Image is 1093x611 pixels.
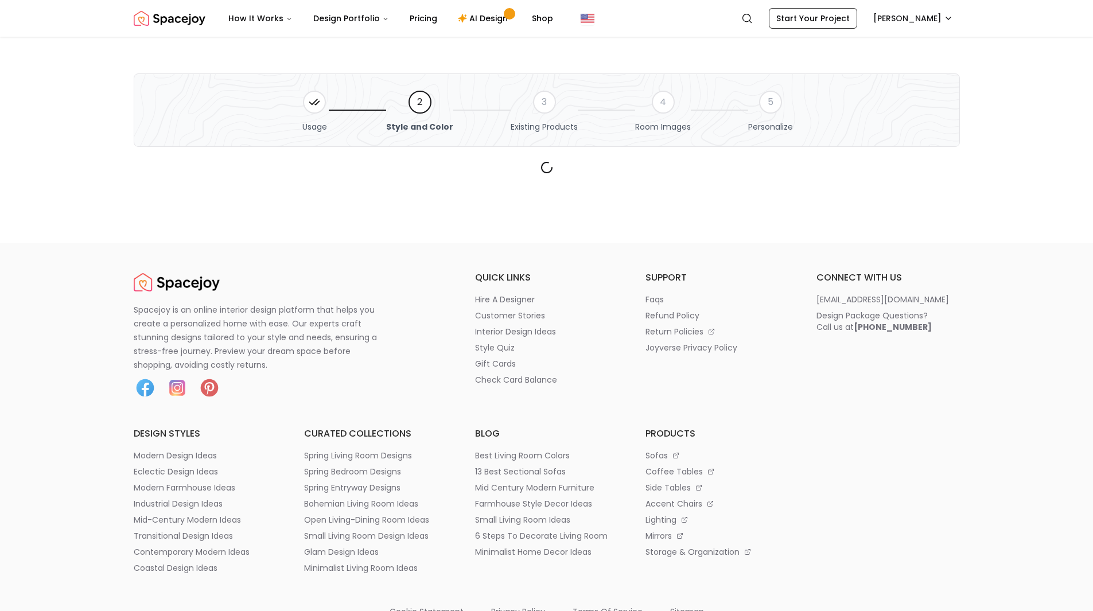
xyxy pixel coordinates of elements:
[645,466,789,477] a: coffee tables
[645,450,668,461] p: sofas
[400,7,446,30] a: Pricing
[816,310,932,333] div: Design Package Questions? Call us at
[816,310,960,333] a: Design Package Questions?Call us at[PHONE_NUMBER]
[645,326,703,337] p: return policies
[198,376,221,399] img: Pinterest icon
[134,450,277,461] a: modern design ideas
[134,562,217,574] p: coastal design ideas
[652,91,675,114] div: 4
[645,310,699,321] p: refund policy
[645,342,737,353] p: joyverse privacy policy
[304,482,400,493] p: spring entryway designs
[475,450,619,461] a: best living room colors
[645,466,703,477] p: coffee tables
[475,271,619,285] h6: quick links
[645,342,789,353] a: joyverse privacy policy
[304,7,398,30] button: Design Portfolio
[475,514,619,526] a: small living room ideas
[475,294,535,305] p: hire a designer
[475,294,619,305] a: hire a designer
[475,482,619,493] a: mid century modern furniture
[134,498,277,509] a: industrial design ideas
[645,450,789,461] a: sofas
[302,121,327,133] span: Usage
[475,310,545,321] p: customer stories
[219,7,302,30] button: How It Works
[645,546,789,558] a: storage & organization
[645,427,789,441] h6: products
[304,546,448,558] a: glam design ideas
[134,466,277,477] a: eclectic design ideas
[475,482,594,493] p: mid century modern furniture
[304,498,448,509] a: bohemian living room ideas
[134,450,217,461] p: modern design ideas
[475,326,556,337] p: interior design ideas
[475,358,516,369] p: gift cards
[475,530,619,542] a: 6 steps to decorate living room
[635,121,691,133] span: Room Images
[134,530,233,542] p: transitional design ideas
[134,546,250,558] p: contemporary modern ideas
[219,7,562,30] nav: Main
[475,530,608,542] p: 6 steps to decorate living room
[134,562,277,574] a: coastal design ideas
[475,466,566,477] p: 13 best sectional sofas
[645,498,789,509] a: accent chairs
[166,376,189,399] img: Instagram icon
[304,498,418,509] p: bohemian living room ideas
[304,450,412,461] p: spring living room designs
[134,271,220,294] a: Spacejoy
[304,530,448,542] a: small living room design ideas
[134,7,205,30] a: Spacejoy
[475,326,619,337] a: interior design ideas
[866,8,960,29] button: [PERSON_NAME]
[645,326,789,337] a: return policies
[581,11,594,25] img: United States
[134,466,218,477] p: eclectic design ideas
[645,498,702,509] p: accent chairs
[645,271,789,285] h6: support
[645,514,676,526] p: lighting
[854,321,932,333] b: [PHONE_NUMBER]
[475,450,570,461] p: best living room colors
[134,530,277,542] a: transitional design ideas
[475,310,619,321] a: customer stories
[523,7,562,30] a: Shop
[304,466,448,477] a: spring bedroom designs
[134,514,241,526] p: mid-century modern ideas
[475,342,619,353] a: style quiz
[409,91,431,114] div: 2
[134,303,391,372] p: Spacejoy is an online interior design platform that helps you create a personalized home with eas...
[304,482,448,493] a: spring entryway designs
[769,8,857,29] a: Start Your Project
[816,294,960,305] a: [EMAIL_ADDRESS][DOMAIN_NAME]
[134,498,223,509] p: industrial design ideas
[475,466,619,477] a: 13 best sectional sofas
[475,374,557,386] p: check card balance
[645,482,691,493] p: side tables
[134,482,277,493] a: modern farmhouse ideas
[304,514,429,526] p: open living-dining room ideas
[475,427,619,441] h6: blog
[134,271,220,294] img: Spacejoy Logo
[304,530,429,542] p: small living room design ideas
[645,482,789,493] a: side tables
[475,514,570,526] p: small living room ideas
[449,7,520,30] a: AI Design
[304,466,401,477] p: spring bedroom designs
[304,546,379,558] p: glam design ideas
[304,450,448,461] a: spring living room designs
[304,514,448,526] a: open living-dining room ideas
[134,514,277,526] a: mid-century modern ideas
[134,376,157,399] img: Facebook icon
[304,427,448,441] h6: curated collections
[475,546,592,558] p: minimalist home decor ideas
[475,498,619,509] a: farmhouse style decor ideas
[816,294,949,305] p: [EMAIL_ADDRESS][DOMAIN_NAME]
[645,530,672,542] p: mirrors
[645,294,789,305] a: faqs
[759,91,782,114] div: 5
[475,546,619,558] a: minimalist home decor ideas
